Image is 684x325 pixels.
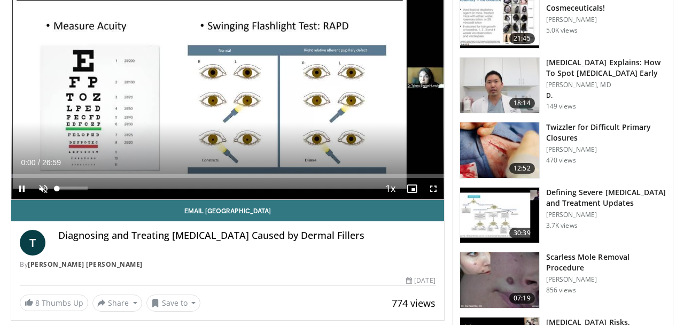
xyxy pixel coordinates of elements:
button: Share [92,295,142,312]
a: 18:14 [MEDICAL_DATA] Explains: How To Spot [MEDICAL_DATA] Early [PERSON_NAME], MD D. 149 views [460,57,666,114]
p: 856 views [546,286,576,295]
span: 0:00 [21,158,35,167]
span: 26:59 [42,158,61,167]
p: [PERSON_NAME], MD [546,81,666,89]
img: bef4b0ed-0911-4397-8be8-0e4774d2267e.150x105_q85_crop-smart_upscale.jpg [460,252,539,308]
button: Playback Rate [380,178,401,199]
span: 774 views [392,297,436,309]
p: [PERSON_NAME] [546,275,666,284]
p: D. [546,91,666,100]
span: 21:45 [509,33,535,44]
h3: Defining Severe [MEDICAL_DATA] and Treatment Updates [546,187,666,208]
a: 07:19 Scarless Mole Removal Procedure [PERSON_NAME] 856 views [460,252,666,308]
img: 54f571b8-9055-49ae-9834-e8af010c68c4.150x105_q85_crop-smart_upscale.jpg [460,122,539,178]
p: 470 views [546,156,576,165]
a: T [20,230,45,256]
span: 30:39 [509,228,535,238]
a: 30:39 Defining Severe [MEDICAL_DATA] and Treatment Updates [PERSON_NAME] 3.7K views [460,187,666,244]
span: / [38,158,40,167]
div: Progress Bar [11,174,444,178]
h3: Scarless Mole Removal Procedure [546,252,666,273]
p: [PERSON_NAME] [546,145,666,154]
span: 8 [35,298,40,308]
div: [DATE] [406,276,435,285]
span: 07:19 [509,293,535,304]
button: Unmute [33,178,54,199]
span: 18:14 [509,98,535,109]
h4: Diagnosing and Treating [MEDICAL_DATA] Caused by Dermal Fillers [58,230,436,242]
a: [PERSON_NAME] [PERSON_NAME] [28,260,143,269]
img: 911f645e-9ae4-42a1-ac51-728b494db297.150x105_q85_crop-smart_upscale.jpg [460,188,539,243]
a: 12:52 Twizzler for Difficult Primary Closures [PERSON_NAME] 470 views [460,122,666,179]
button: Save to [146,295,201,312]
img: 3a6debdd-43bd-4619-92d6-706b5511afd1.150x105_q85_crop-smart_upscale.jpg [460,58,539,113]
h3: [MEDICAL_DATA] Explains: How To Spot [MEDICAL_DATA] Early [546,57,666,79]
p: 3.7K views [546,221,578,230]
a: 8 Thumbs Up [20,295,88,311]
button: Fullscreen [423,178,444,199]
p: [PERSON_NAME] [546,16,666,24]
p: 5.0K views [546,26,578,35]
p: 149 views [546,102,576,111]
div: Volume Level [57,187,87,190]
span: 12:52 [509,163,535,174]
h3: Twizzler for Difficult Primary Closures [546,122,666,143]
div: By [20,260,436,269]
a: Email [GEOGRAPHIC_DATA] [11,200,444,221]
p: [PERSON_NAME] [546,211,666,219]
button: Pause [11,178,33,199]
button: Enable picture-in-picture mode [401,178,423,199]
